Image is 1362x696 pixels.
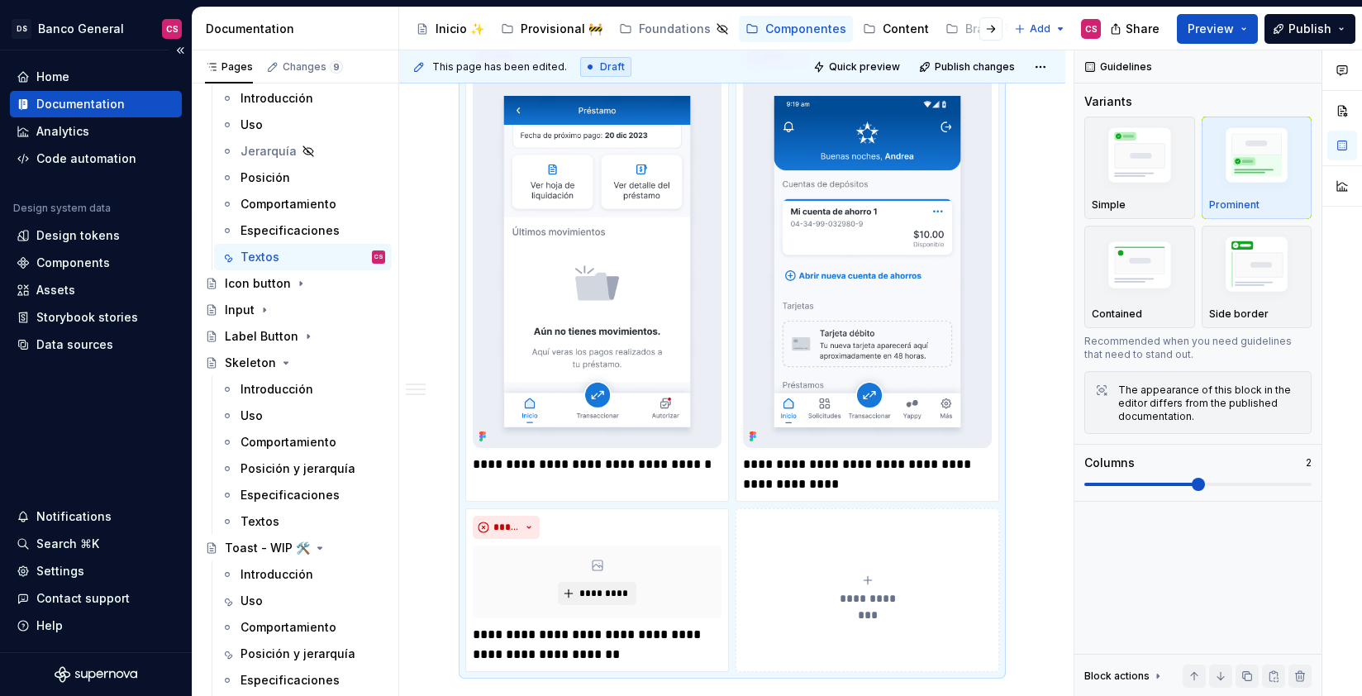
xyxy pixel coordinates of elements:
span: Draft [600,60,625,74]
span: Quick preview [829,60,900,74]
div: Uso [240,408,263,424]
a: Uso [214,112,392,138]
div: Componentes [765,21,846,37]
a: Provisional 🚧 [494,16,609,42]
div: Uso [240,117,263,133]
a: Label Button [198,323,392,350]
a: Foundations [612,16,736,42]
p: Contained [1092,307,1142,321]
p: Side border [1209,307,1269,321]
div: Introducción [240,566,313,583]
span: Publish [1288,21,1331,37]
span: This page has been edited. [432,60,567,74]
div: Components [36,255,110,271]
div: Posición [240,169,290,186]
p: Simple [1092,198,1126,212]
div: Block actions [1084,665,1164,688]
button: Help [10,613,182,639]
a: Comportamiento [214,191,392,217]
div: Especificaciones [240,672,340,689]
a: Settings [10,558,182,584]
div: Recommended when you need guidelines that need to stand out. [1084,335,1312,361]
div: Provisional 🚧 [521,21,602,37]
div: Documentation [206,21,392,37]
svg: Supernova Logo [55,666,137,683]
div: Search ⌘K [36,536,99,552]
div: Banco General [38,21,124,37]
a: Inicio ✨ [409,16,491,42]
div: Input [225,302,255,318]
a: Home [10,64,182,90]
a: Storybook stories [10,304,182,331]
div: Variants [1084,93,1132,110]
div: Documentation [36,96,125,112]
a: Skeleton [198,350,392,376]
button: Share [1102,14,1170,44]
div: Toast - WIP 🛠️ [225,540,310,556]
div: Design tokens [36,227,120,244]
a: Input [198,297,392,323]
div: Help [36,617,63,634]
a: Introducción [214,85,392,112]
img: placeholder [1209,122,1305,194]
div: CS [166,22,179,36]
div: Inicio ✨ [436,21,484,37]
div: Icon button [225,275,291,292]
a: Especificaciones [214,217,392,244]
span: Share [1126,21,1160,37]
button: Collapse sidebar [169,39,192,62]
a: Icon button [198,270,392,297]
a: Posición y jerarquía [214,641,392,667]
img: placeholder [1209,231,1305,303]
a: Posición [214,164,392,191]
div: Skeleton [225,355,276,371]
div: Columns [1084,455,1135,471]
p: Prominent [1209,198,1260,212]
div: Storybook stories [36,309,138,326]
button: placeholderSimple [1084,117,1195,219]
a: Especificaciones [214,667,392,694]
div: DS [12,19,31,39]
div: Label Button [225,328,298,345]
button: Search ⌘K [10,531,182,557]
a: Documentation [10,91,182,117]
a: Brand [939,16,1024,42]
img: placeholder [1092,235,1188,299]
span: Preview [1188,21,1234,37]
div: Introducción [240,90,313,107]
button: placeholderSide border [1202,226,1312,328]
div: Introducción [240,381,313,398]
a: Uso [214,588,392,614]
button: Notifications [10,503,182,530]
a: Componentes [739,16,853,42]
div: Especificaciones [240,222,340,239]
div: Especificaciones [240,487,340,503]
a: Content [856,16,936,42]
div: Analytics [36,123,89,140]
button: Quick preview [808,55,907,79]
span: Add [1030,22,1050,36]
button: Preview [1177,14,1258,44]
div: Posición y jerarquía [240,460,355,477]
div: Uso [240,593,263,609]
img: 07fe80ac-32bc-4cb7-9cb2-0593c8643585.png [473,75,721,449]
a: Uso [214,403,392,429]
p: 2 [1306,456,1312,470]
div: Foundations [639,21,711,37]
div: Page tree [409,12,1006,45]
div: Comportamiento [240,196,336,212]
div: CS [374,249,383,265]
div: Notifications [36,508,112,525]
div: Pages [205,60,253,74]
a: Design tokens [10,222,182,249]
span: Publish changes [935,60,1015,74]
a: Assets [10,277,182,303]
div: Changes [283,60,343,74]
div: The appearance of this block in the editor differs from the published documentation. [1118,384,1301,423]
div: Content [883,21,929,37]
a: Jerarquía [214,138,392,164]
div: Block actions [1084,670,1150,683]
button: Publish changes [914,55,1022,79]
div: Assets [36,282,75,298]
div: Comportamiento [240,434,336,450]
